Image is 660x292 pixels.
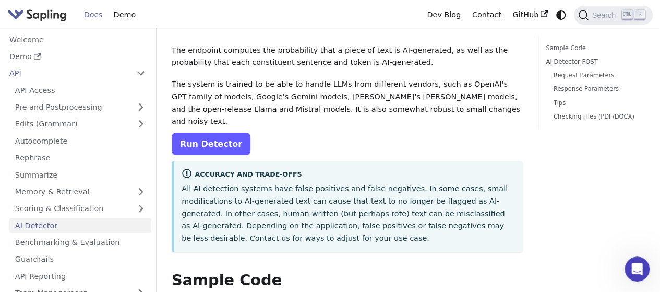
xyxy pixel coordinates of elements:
a: Autocomplete [9,133,151,148]
a: AI Detector POST [546,57,641,67]
a: Rephrase [9,150,151,166]
a: API Access [9,83,151,98]
p: The system is trained to be able to handle LLMs from different vendors, such as OpenAI's GPT fami... [172,78,523,128]
button: Collapse sidebar category 'API' [130,66,151,81]
a: Pre and Postprocessing [9,100,151,115]
a: Demo [4,49,151,64]
a: Sapling.ai [7,7,70,22]
a: Dev Blog [421,7,466,23]
a: Summarize [9,167,151,182]
a: Memory & Retrieval [9,184,151,200]
button: Search (Ctrl+K) [574,6,652,25]
p: The endpoint computes the probability that a piece of text is AI-generated, as well as the probab... [172,44,523,69]
a: Benchmarking & Evaluation [9,235,151,250]
p: All AI detection systems have false positives and false negatives. In some cases, small modificat... [182,183,515,245]
a: Guardrails [9,252,151,267]
a: Contact [466,7,507,23]
a: Docs [78,7,108,23]
div: Accuracy and Trade-offs [182,168,515,181]
h2: Sample Code [172,271,523,290]
a: API [4,66,130,81]
kbd: K [634,10,645,19]
img: Sapling.ai [7,7,67,22]
a: Sample Code [546,43,641,53]
a: Response Parameters [554,84,638,94]
a: Tips [554,98,638,108]
iframe: Intercom live chat [625,256,650,282]
a: AI Detector [9,218,151,233]
span: Search [589,11,622,19]
a: GitHub [507,7,553,23]
a: Welcome [4,32,151,47]
a: Checking Files (PDF/DOCX) [554,112,638,122]
a: Request Parameters [554,71,638,80]
a: Edits (Grammar) [9,116,151,132]
a: Demo [108,7,141,23]
a: API Reporting [9,268,151,284]
a: Scoring & Classification [9,201,151,216]
button: Switch between dark and light mode (currently system mode) [554,7,569,22]
a: Run Detector [172,133,250,155]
